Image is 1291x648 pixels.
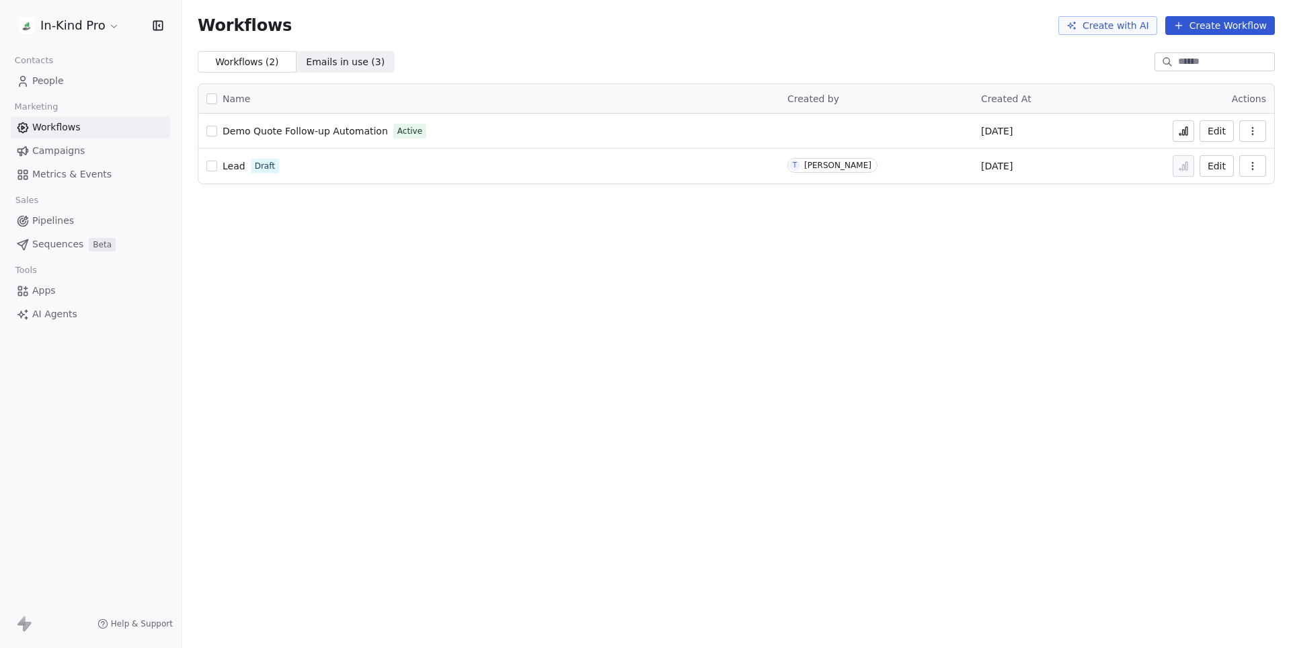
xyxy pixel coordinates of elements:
[981,159,1013,173] span: [DATE]
[9,50,59,71] span: Contacts
[89,238,116,251] span: Beta
[11,140,170,162] a: Campaigns
[223,92,250,106] span: Name
[1200,155,1234,177] button: Edit
[19,17,35,34] img: IKP200x200.png
[804,161,871,170] div: [PERSON_NAME]
[198,16,292,35] span: Workflows
[9,260,42,280] span: Tools
[11,116,170,138] a: Workflows
[11,280,170,302] a: Apps
[11,70,170,92] a: People
[223,126,388,136] span: Demo Quote Follow-up Automation
[255,160,275,172] span: Draft
[16,14,122,37] button: In-Kind Pro
[223,124,388,138] a: Demo Quote Follow-up Automation
[1200,120,1234,142] button: Edit
[11,303,170,325] a: AI Agents
[11,210,170,232] a: Pipelines
[32,144,85,158] span: Campaigns
[397,125,422,137] span: Active
[32,120,81,134] span: Workflows
[11,233,170,255] a: SequencesBeta
[32,167,112,181] span: Metrics & Events
[306,55,385,69] span: Emails in use ( 3 )
[97,618,173,629] a: Help & Support
[32,284,56,298] span: Apps
[1232,93,1266,104] span: Actions
[40,17,106,34] span: In-Kind Pro
[9,190,44,210] span: Sales
[223,159,245,173] a: Lead
[9,97,64,117] span: Marketing
[1165,16,1275,35] button: Create Workflow
[1058,16,1157,35] button: Create with AI
[111,618,173,629] span: Help & Support
[32,74,64,88] span: People
[32,307,77,321] span: AI Agents
[11,163,170,186] a: Metrics & Events
[787,93,839,104] span: Created by
[32,214,74,228] span: Pipelines
[981,93,1031,104] span: Created At
[981,124,1013,138] span: [DATE]
[223,161,245,171] span: Lead
[32,237,83,251] span: Sequences
[793,160,797,171] div: T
